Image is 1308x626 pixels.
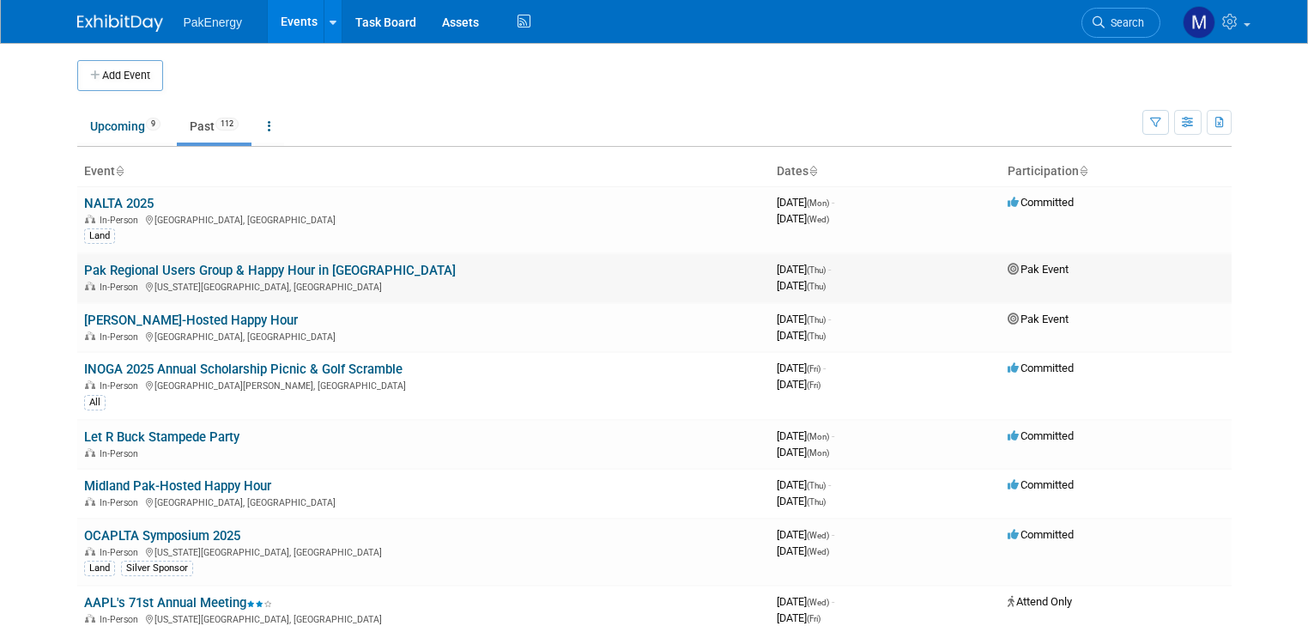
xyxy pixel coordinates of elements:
div: [US_STATE][GEOGRAPHIC_DATA], [GEOGRAPHIC_DATA] [84,279,763,293]
span: Committed [1008,429,1074,442]
a: Let R Buck Stampede Party [84,429,239,445]
span: Attend Only [1008,595,1072,608]
span: [DATE] [777,495,826,507]
img: Mary Walker [1183,6,1215,39]
div: [GEOGRAPHIC_DATA], [GEOGRAPHIC_DATA] [84,495,763,508]
span: Committed [1008,478,1074,491]
span: Search [1105,16,1144,29]
span: [DATE] [777,212,829,225]
a: INOGA 2025 Annual Scholarship Picnic & Golf Scramble [84,362,403,377]
img: In-Person Event [85,331,95,340]
div: [US_STATE][GEOGRAPHIC_DATA], [GEOGRAPHIC_DATA] [84,544,763,558]
span: In-Person [100,282,143,293]
img: In-Person Event [85,380,95,389]
span: [DATE] [777,196,834,209]
span: In-Person [100,448,143,459]
span: (Thu) [807,315,826,325]
div: Land [84,561,115,576]
span: (Wed) [807,547,829,556]
img: In-Person Event [85,282,95,290]
span: 112 [215,118,239,131]
img: ExhibitDay [77,15,163,32]
span: - [832,196,834,209]
img: In-Person Event [85,497,95,506]
span: - [828,263,831,276]
span: [DATE] [777,362,826,374]
a: Midland Pak-Hosted Happy Hour [84,478,271,494]
span: [DATE] [777,595,834,608]
div: [GEOGRAPHIC_DATA], [GEOGRAPHIC_DATA] [84,212,763,226]
span: Committed [1008,528,1074,541]
span: (Thu) [807,282,826,291]
button: Add Event [77,60,163,91]
a: Sort by Participation Type [1079,164,1087,178]
span: [DATE] [777,478,831,491]
span: (Thu) [807,265,826,275]
span: (Fri) [807,614,821,623]
span: Committed [1008,362,1074,374]
span: (Fri) [807,364,821,374]
a: Pak Regional Users Group & Happy Hour in [GEOGRAPHIC_DATA] [84,263,456,278]
span: [DATE] [777,528,834,541]
span: (Mon) [807,448,829,458]
span: Committed [1008,196,1074,209]
span: In-Person [100,380,143,392]
span: [DATE] [777,544,829,557]
span: (Fri) [807,380,821,390]
th: Event [77,157,770,186]
span: - [823,362,826,374]
span: PakEnergy [184,15,242,29]
a: AAPL's 71st Annual Meeting [84,595,272,611]
span: 9 [146,118,160,131]
span: In-Person [100,614,143,625]
img: In-Person Event [85,614,95,623]
span: In-Person [100,215,143,226]
span: [DATE] [777,279,826,292]
span: [DATE] [777,329,826,342]
a: Upcoming9 [77,110,173,143]
div: [GEOGRAPHIC_DATA][PERSON_NAME], [GEOGRAPHIC_DATA] [84,378,763,392]
div: Silver Sponsor [121,561,193,576]
span: [DATE] [777,378,821,391]
span: [DATE] [777,429,834,442]
span: - [832,595,834,608]
span: - [832,429,834,442]
span: (Wed) [807,531,829,540]
span: - [832,528,834,541]
img: In-Person Event [85,547,95,556]
th: Dates [770,157,1001,186]
img: In-Person Event [85,448,95,457]
span: (Wed) [807,215,829,224]
span: - [828,313,831,325]
a: Past112 [177,110,251,143]
th: Participation [1001,157,1232,186]
span: [DATE] [777,263,831,276]
a: [PERSON_NAME]-Hosted Happy Hour [84,313,298,328]
a: OCAPLTA Symposium 2025 [84,528,240,544]
a: Sort by Start Date [808,164,817,178]
div: All [84,395,106,410]
a: Sort by Event Name [115,164,124,178]
div: [US_STATE][GEOGRAPHIC_DATA], [GEOGRAPHIC_DATA] [84,611,763,625]
span: (Thu) [807,481,826,490]
span: (Thu) [807,331,826,341]
span: (Mon) [807,432,829,441]
span: (Wed) [807,598,829,607]
span: Pak Event [1008,263,1069,276]
span: In-Person [100,497,143,508]
span: In-Person [100,547,143,558]
div: [GEOGRAPHIC_DATA], [GEOGRAPHIC_DATA] [84,329,763,343]
span: (Mon) [807,198,829,208]
span: Pak Event [1008,313,1069,325]
a: NALTA 2025 [84,196,154,211]
div: Land [84,228,115,244]
span: - [828,478,831,491]
span: In-Person [100,331,143,343]
span: (Thu) [807,497,826,507]
span: [DATE] [777,313,831,325]
a: Search [1081,8,1160,38]
span: [DATE] [777,446,829,459]
img: In-Person Event [85,215,95,223]
span: [DATE] [777,611,821,624]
